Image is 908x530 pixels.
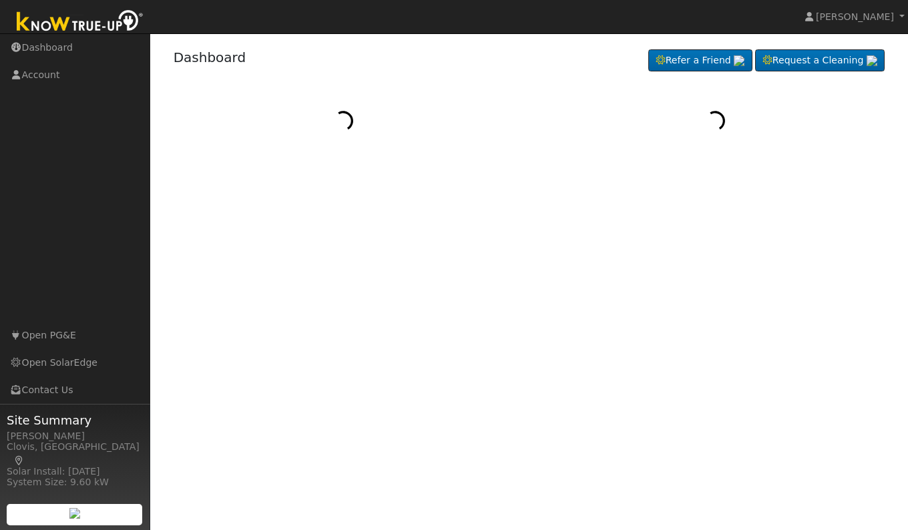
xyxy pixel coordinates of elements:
[7,411,143,429] span: Site Summary
[174,49,246,65] a: Dashboard
[13,455,25,466] a: Map
[7,440,143,468] div: Clovis, [GEOGRAPHIC_DATA]
[7,429,143,443] div: [PERSON_NAME]
[7,465,143,479] div: Solar Install: [DATE]
[755,49,885,72] a: Request a Cleaning
[867,55,877,66] img: retrieve
[7,475,143,489] div: System Size: 9.60 kW
[816,11,894,22] span: [PERSON_NAME]
[648,49,752,72] a: Refer a Friend
[69,508,80,519] img: retrieve
[734,55,744,66] img: retrieve
[10,7,150,37] img: Know True-Up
